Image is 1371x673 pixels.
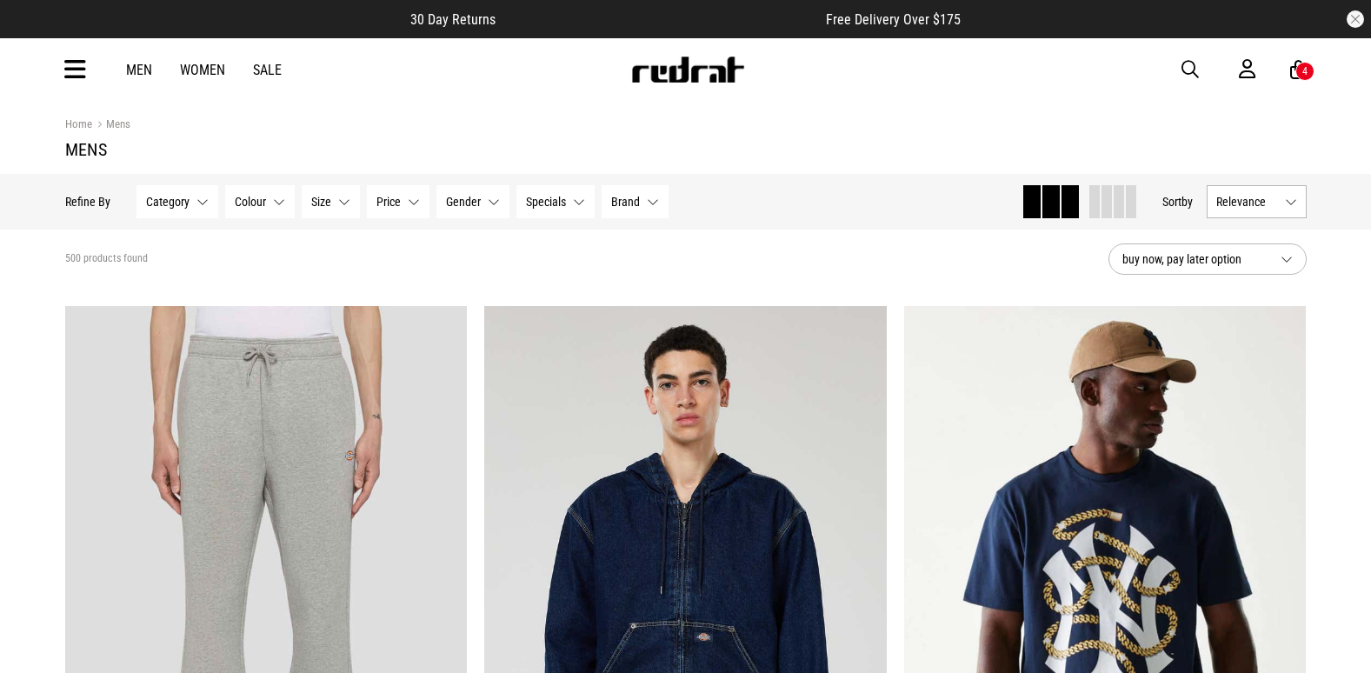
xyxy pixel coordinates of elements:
button: Category [136,185,218,218]
span: Size [311,195,331,209]
button: Relevance [1207,185,1307,218]
p: Refine By [65,195,110,209]
img: Redrat logo [630,57,745,83]
span: Brand [611,195,640,209]
span: Category [146,195,190,209]
button: Specials [516,185,595,218]
h1: Mens [65,139,1307,160]
a: Mens [92,117,130,134]
span: Relevance [1216,195,1278,209]
a: Women [180,62,225,78]
a: Home [65,117,92,130]
button: buy now, pay later option [1108,243,1307,275]
span: Free Delivery Over $175 [826,11,961,28]
span: buy now, pay later option [1122,249,1267,270]
a: Sale [253,62,282,78]
span: Colour [235,195,266,209]
a: Men [126,62,152,78]
button: Colour [225,185,295,218]
iframe: Customer reviews powered by Trustpilot [530,10,791,28]
button: Size [302,185,360,218]
span: Price [376,195,401,209]
button: Brand [602,185,669,218]
button: Gender [436,185,509,218]
span: 30 Day Returns [410,11,496,28]
button: Price [367,185,429,218]
span: by [1181,195,1193,209]
span: Specials [526,195,566,209]
button: Sortby [1162,191,1193,212]
span: 500 products found [65,252,148,266]
span: Gender [446,195,481,209]
div: 4 [1302,65,1308,77]
a: 4 [1290,61,1307,79]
